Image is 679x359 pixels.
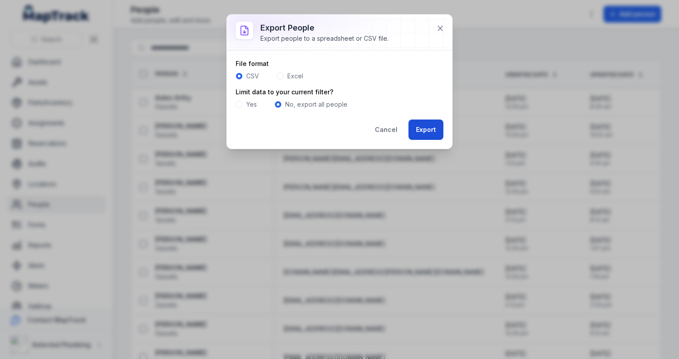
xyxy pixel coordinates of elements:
div: Export people to a spreadsheet or CSV file. [260,34,389,43]
h3: Export people [260,22,389,34]
button: Cancel [367,120,405,140]
label: CSV [246,72,259,81]
label: File format [236,59,269,68]
label: Yes [246,100,257,109]
label: Excel [287,72,303,81]
button: Export [408,120,443,140]
label: Limit data to your current filter? [236,88,333,97]
label: No, export all people [285,100,347,109]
